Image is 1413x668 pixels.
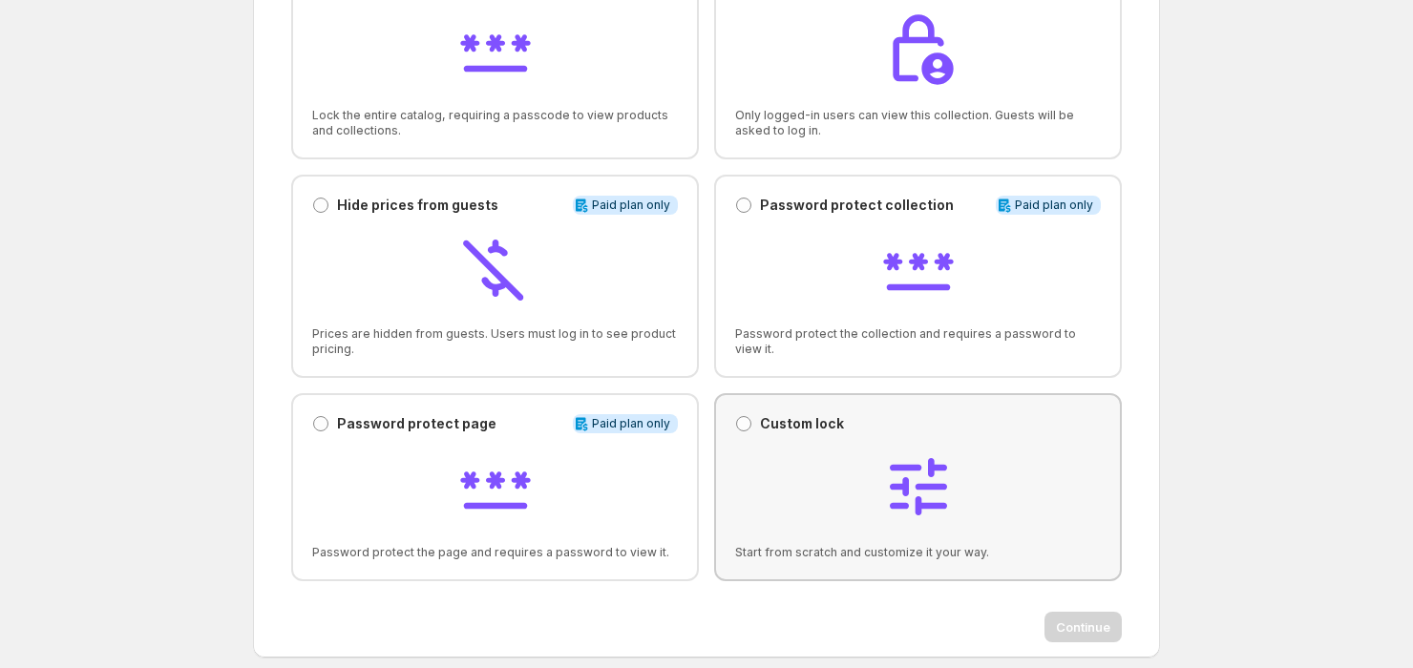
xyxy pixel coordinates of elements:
span: Prices are hidden from guests. Users must log in to see product pricing. [312,326,678,357]
span: Only logged-in users can view this collection. Guests will be asked to log in. [735,108,1101,138]
span: Start from scratch and customize it your way. [735,545,1101,560]
span: Password protect the page and requires a password to view it. [312,545,678,560]
span: Password protect the collection and requires a password to view it. [735,326,1101,357]
span: Lock the entire catalog, requiring a passcode to view products and collections. [312,108,678,138]
p: Hide prices from guests [337,196,498,215]
img: Custom lock [880,449,957,525]
span: Paid plan only [592,198,670,213]
img: Lock collection from guests [880,11,957,88]
span: Paid plan only [1015,198,1093,213]
p: Password protect page [337,414,496,433]
img: Password protect page [457,449,534,525]
p: Custom lock [760,414,844,433]
img: Password protect collection [880,230,957,306]
img: Lock store with passcode [457,11,534,88]
span: Paid plan only [592,416,670,431]
img: Hide prices from guests [457,230,534,306]
p: Password protect collection [760,196,954,215]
